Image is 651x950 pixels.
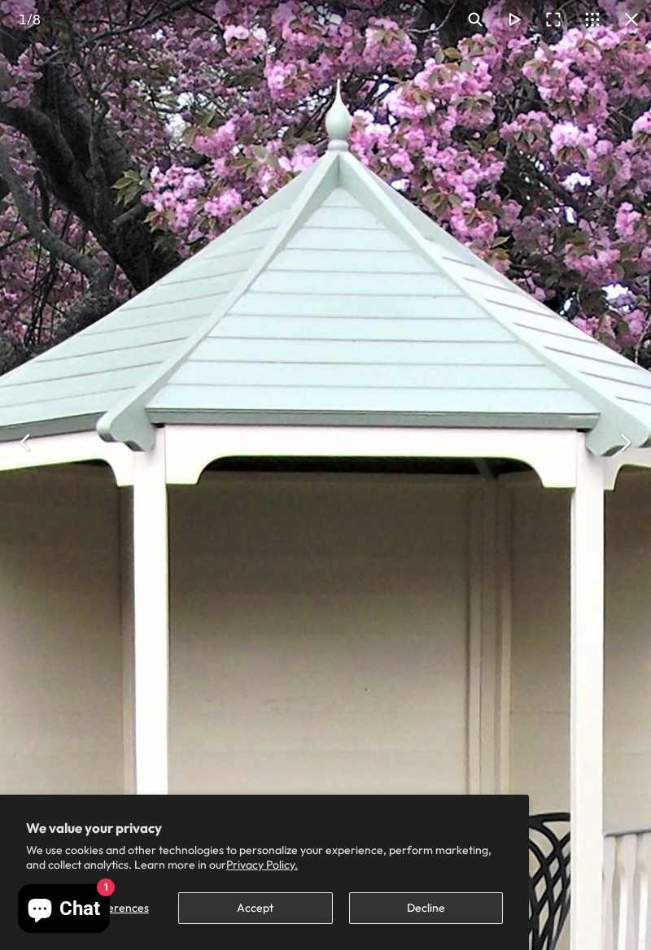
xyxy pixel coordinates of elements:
[178,892,332,924] button: Accept
[26,843,503,872] p: We use cookies and other technologies to personalize your experience, perform marketing, and coll...
[19,11,27,28] span: 1
[226,857,298,872] a: Privacy Policy.
[26,821,503,835] h2: We value your privacy
[349,892,503,924] button: Decline
[605,423,644,462] button: Next
[33,11,41,28] span: 8
[7,423,46,462] button: Previous
[13,884,115,937] inbox-online-store-chat: Shopify online store chat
